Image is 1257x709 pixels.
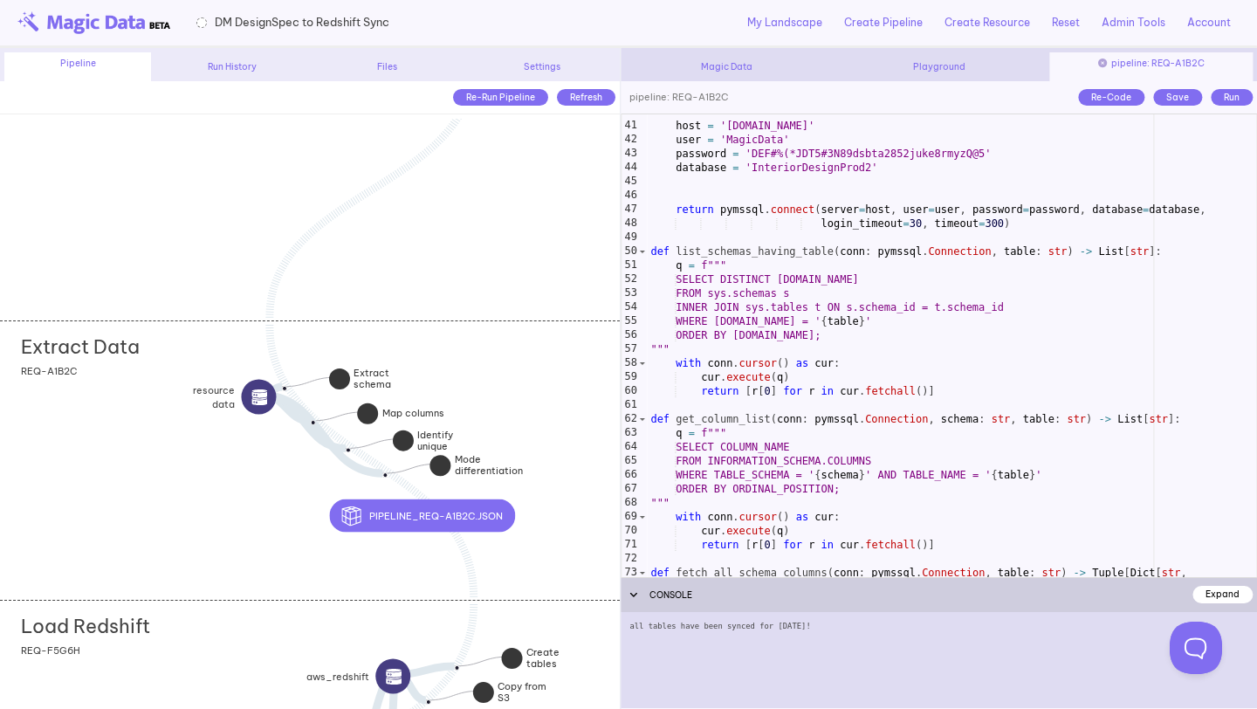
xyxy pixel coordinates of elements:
div: 46 [622,189,639,203]
strong: Extract schema [354,367,391,390]
div: Magic Data [625,60,828,73]
div: 62 [622,412,639,426]
span: Toggle code folding, rows 50 through 60 [638,244,648,258]
div: 61 [622,398,639,412]
div: 69 [622,510,639,524]
div: Extract schema [285,386,373,409]
strong: Identify unique [417,429,453,452]
div: 52 [622,272,639,286]
div: 59 [622,370,639,384]
div: resourcedatasource icon [302,408,386,443]
div: 70 [622,524,639,538]
div: 56 [622,328,639,342]
div: Map columns [314,420,401,441]
h2: Extract Data [21,335,140,358]
button: pipeline_REQ-A1B2C.json [330,499,515,533]
div: Expand [1192,586,1253,602]
span: data [193,397,235,411]
div: 49 [622,231,639,244]
div: 54 [622,300,639,314]
iframe: Toggle Customer Support [1170,622,1222,674]
div: all tables have been synced for [DATE]! [621,612,1257,708]
div: Save [1153,89,1202,106]
div: 48 [622,217,639,231]
img: source icon [385,668,402,685]
span: REQ-A1B2C [21,365,77,377]
a: Account [1187,15,1231,31]
img: source icon [251,389,267,405]
span: aws_redshift [306,669,369,683]
span: DM DesignSpec to Redshift Sync [215,14,389,31]
div: 42 [622,133,639,147]
div: 64 [622,440,639,454]
div: 51 [622,258,639,272]
div: 44 [622,161,639,175]
strong: Mode differentiation [455,453,523,477]
div: 63 [622,426,639,440]
div: 50 [622,244,639,258]
div: 53 [622,286,639,300]
strong: Copy from S3 [498,680,546,704]
span: Toggle code folding, rows 58 through 60 [638,356,648,370]
div: 66 [622,468,639,482]
a: Reset [1052,15,1080,31]
a: Create Resource [944,15,1030,31]
div: Run [1211,89,1253,106]
div: 55 [622,314,639,328]
div: 68 [622,496,639,510]
h2: Load Redshift [21,615,150,637]
div: Pipeline [4,52,150,81]
div: Files [314,60,460,73]
span: Toggle code folding, rows 69 through 71 [638,510,648,524]
div: Mode differentiation [387,472,474,495]
img: beta-logo.png [17,11,170,34]
div: Settings [470,60,615,73]
div: 57 [622,342,639,356]
div: 60 [622,384,639,398]
div: Identify unique [349,448,436,471]
span: Toggle code folding, rows 73 through 95 [638,566,648,580]
span: REQ-F5G6H [21,644,80,657]
div: 47 [622,203,639,217]
div: Refresh [557,89,615,106]
div: 67 [622,482,639,496]
div: Create tables [458,665,546,688]
div: Re-Code [1078,89,1144,106]
div: pipeline: REQ-A1B2C [621,81,728,114]
strong: Create tables [526,646,560,670]
div: pipeline: REQ-A1B2C [1049,52,1253,81]
div: pipeline_REQ-A1B2C.json [422,499,608,533]
div: Re-Run Pipeline [453,89,548,106]
div: 45 [622,175,639,189]
div: Run History [160,60,306,73]
div: 73 [622,566,639,594]
strong: resource [193,382,235,396]
div: 72 [622,552,639,566]
div: 58 [622,356,639,370]
a: My Landscape [747,15,822,31]
div: 71 [622,538,639,552]
a: Create Pipeline [844,15,923,31]
strong: Map columns [382,407,444,419]
span: CONSOLE [649,589,692,601]
a: Admin Tools [1102,15,1165,31]
div: Playground [837,60,1041,73]
span: Toggle code folding, rows 62 through 71 [638,412,648,426]
div: 43 [622,147,639,161]
div: 65 [622,454,639,468]
div: 41 [622,119,639,133]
